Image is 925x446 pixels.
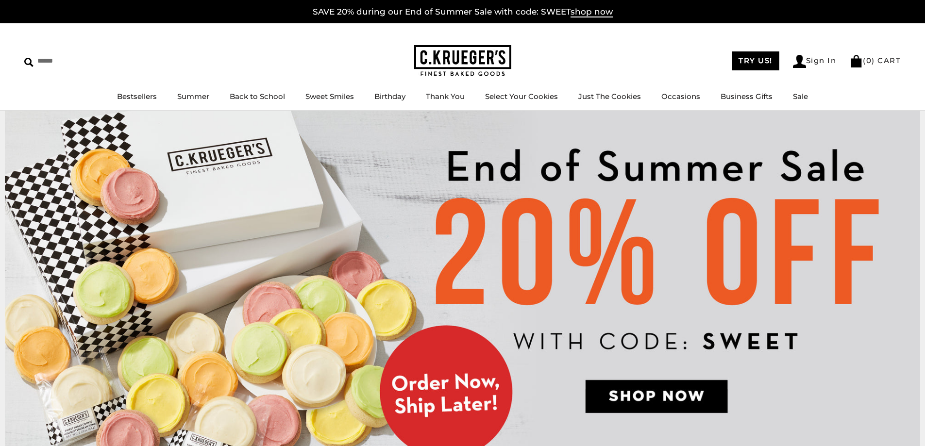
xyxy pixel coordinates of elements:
img: C.KRUEGER'S [414,45,511,77]
a: Back to School [230,92,285,101]
a: Sweet Smiles [305,92,354,101]
a: Sign In [793,55,837,68]
a: Bestsellers [117,92,157,101]
a: Select Your Cookies [485,92,558,101]
img: Search [24,58,34,67]
a: SAVE 20% during our End of Summer Sale with code: SWEETshop now [313,7,613,17]
a: Birthday [374,92,405,101]
a: TRY US! [732,51,779,70]
span: shop now [571,7,613,17]
a: Business Gifts [721,92,773,101]
input: Search [24,53,140,68]
a: Occasions [661,92,700,101]
img: Bag [850,55,863,67]
a: Sale [793,92,808,101]
a: Just The Cookies [578,92,641,101]
a: Summer [177,92,209,101]
span: 0 [866,56,872,65]
a: Thank You [426,92,465,101]
img: Account [793,55,806,68]
a: (0) CART [850,56,901,65]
